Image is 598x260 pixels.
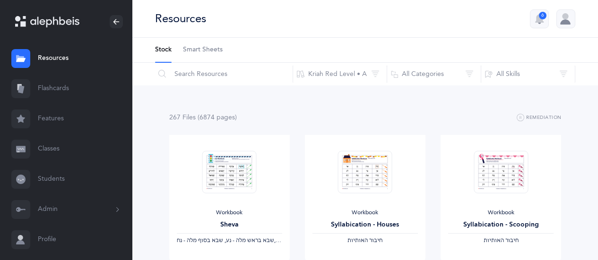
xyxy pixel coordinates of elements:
div: Syllabication - Houses [312,220,418,230]
span: ‫חיבור האותיות‬ [484,237,519,243]
div: Workbook [177,209,282,217]
img: Sheva-Workbook-Red_EN_thumbnail_1754012358.png [202,151,257,193]
span: s [232,114,235,121]
span: ‫שבא בראש מלה - נע, שבא בסוף מלה - נח‬ [177,237,274,243]
div: 6 [539,12,546,19]
span: (6874 page ) [198,114,237,121]
input: Search Resources [155,63,293,85]
span: ‫חיבור האותיות‬ [347,237,382,243]
div: Workbook [448,209,554,217]
div: Workbook [312,209,418,217]
button: All Categories [387,63,481,85]
button: 6 [530,9,549,28]
div: Sheva [177,220,282,230]
span: 267 File [169,114,196,121]
div: ‪, + 2‬ [177,237,282,244]
img: Syllabication-Workbook-Level-1-EN_Red_Scooping_thumbnail_1741114434.png [474,151,528,193]
button: All Skills [481,63,575,85]
img: Syllabication-Workbook-Level-1-EN_Red_Houses_thumbnail_1741114032.png [338,151,392,193]
div: Syllabication - Scooping [448,220,554,230]
span: s [193,114,196,121]
button: Remediation [517,112,562,124]
span: Smart Sheets [183,45,223,55]
div: Resources [155,11,206,26]
button: Kriah Red Level • A [293,63,387,85]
